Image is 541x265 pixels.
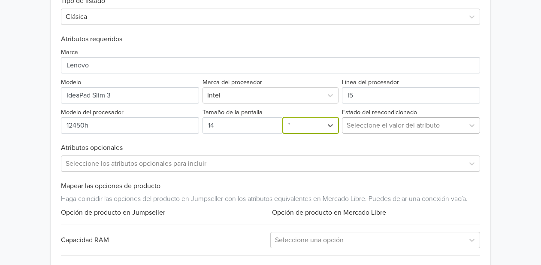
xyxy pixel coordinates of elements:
[270,207,480,218] div: Opción de producto en Mercado Libre
[61,235,271,245] div: Capacidad RAM
[61,207,271,218] div: Opción de producto en Jumpseller
[202,78,262,87] label: Marca del procesador
[61,144,481,152] h6: Atributos opcionales
[61,108,124,117] label: Modelo del procesador
[202,108,263,117] label: Tamaño de la pantalla
[61,35,481,43] h6: Atributos requeridos
[61,182,481,190] h6: Mapear las opciones de producto
[61,48,78,57] label: Marca
[61,78,81,87] label: Modelo
[61,190,481,204] div: Haga coincidir las opciones del producto en Jumpseller con los atributos equivalentes en Mercado ...
[342,108,417,117] label: Estado del reacondicionado
[342,78,399,87] label: Línea del procesador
